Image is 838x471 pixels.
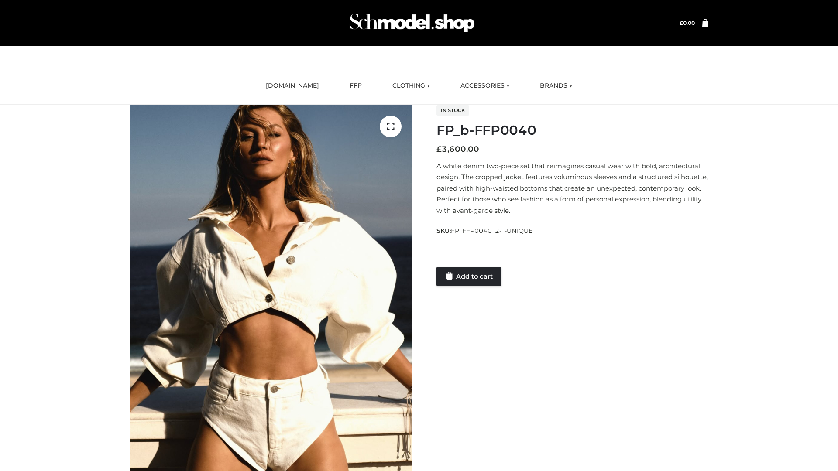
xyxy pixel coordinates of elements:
bdi: 0.00 [680,20,695,26]
span: In stock [436,105,469,116]
bdi: 3,600.00 [436,144,479,154]
a: ACCESSORIES [454,76,516,96]
a: £0.00 [680,20,695,26]
p: A white denim two-piece set that reimagines casual wear with bold, architectural design. The crop... [436,160,708,216]
a: BRANDS [533,76,579,96]
h1: FP_b-FFP0040 [436,123,708,138]
span: £ [436,144,442,154]
a: FFP [343,76,368,96]
a: Add to cart [436,267,501,286]
a: CLOTHING [386,76,436,96]
span: FP_FFP0040_2-_-UNIQUE [451,227,533,235]
img: Schmodel Admin 964 [347,6,477,40]
span: £ [680,20,683,26]
span: SKU: [436,225,534,236]
a: [DOMAIN_NAME] [259,76,326,96]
